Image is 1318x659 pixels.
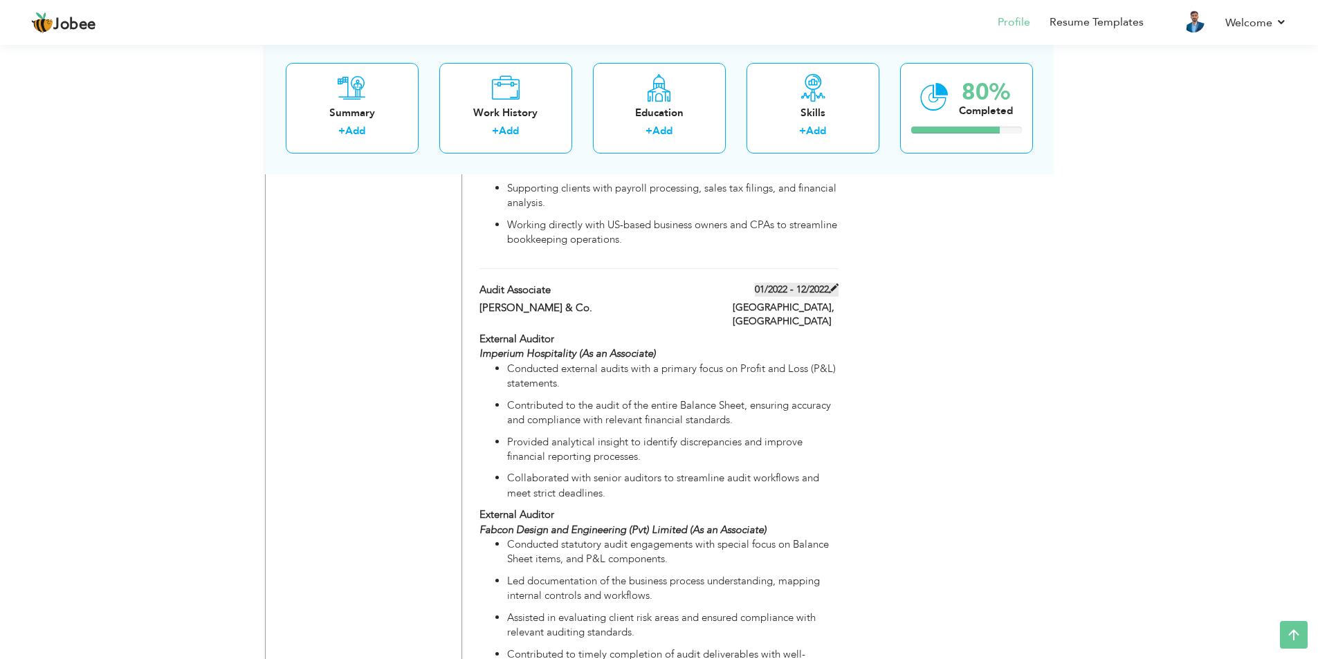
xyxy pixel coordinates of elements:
[479,283,712,297] label: Audit Associate
[507,181,838,211] p: Supporting clients with payroll processing, sales tax filings, and financial analysis.
[507,611,838,640] p: Assisted in evaluating client risk areas and ensured compliance with relevant auditing standards.
[507,398,838,428] p: Contributed to the audit of the entire Balance Sheet, ensuring accuracy and compliance with relev...
[959,80,1013,103] div: 80%
[733,301,839,328] label: [GEOGRAPHIC_DATA], [GEOGRAPHIC_DATA]
[799,124,806,138] label: +
[479,523,767,537] em: Fabcon Design and Engineering (Pvt) Limited (As an Associate)
[31,12,96,34] a: Jobee
[345,124,365,138] a: Add
[652,124,672,138] a: Add
[507,362,838,391] p: Conducted external audits with a primary focus on Profit and Loss (P&L) statements.
[53,17,96,33] span: Jobee
[507,435,838,465] p: Provided analytical insight to identify discrepancies and improve financial reporting processes.
[1050,15,1144,30] a: Resume Templates
[758,105,868,120] div: Skills
[1225,15,1287,31] a: Welcome
[998,15,1030,30] a: Profile
[499,124,519,138] a: Add
[646,124,652,138] label: +
[806,124,826,138] a: Add
[479,332,656,360] strong: External Auditor
[959,103,1013,118] div: Completed
[507,537,838,567] p: Conducted statutory audit engagements with special focus on Balance Sheet items, and P&L components.
[479,508,767,536] strong: External Auditor
[507,218,838,248] p: Working directly with US-based business owners and CPAs to streamline bookkeeping operations.
[338,124,345,138] label: +
[31,12,53,34] img: jobee.io
[492,124,499,138] label: +
[479,346,656,360] em: Imperium Hospitality (As an Associate)
[507,471,838,501] p: Collaborated with senior auditors to streamline audit workflows and meet strict deadlines.
[297,105,408,120] div: Summary
[450,105,561,120] div: Work History
[755,283,839,297] label: 01/2022 - 12/2022
[507,574,838,604] p: Led documentation of the business process understanding, mapping internal controls and workflows.
[1182,10,1205,33] img: Profile Img
[604,105,715,120] div: Education
[479,301,712,315] label: [PERSON_NAME] & Co.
